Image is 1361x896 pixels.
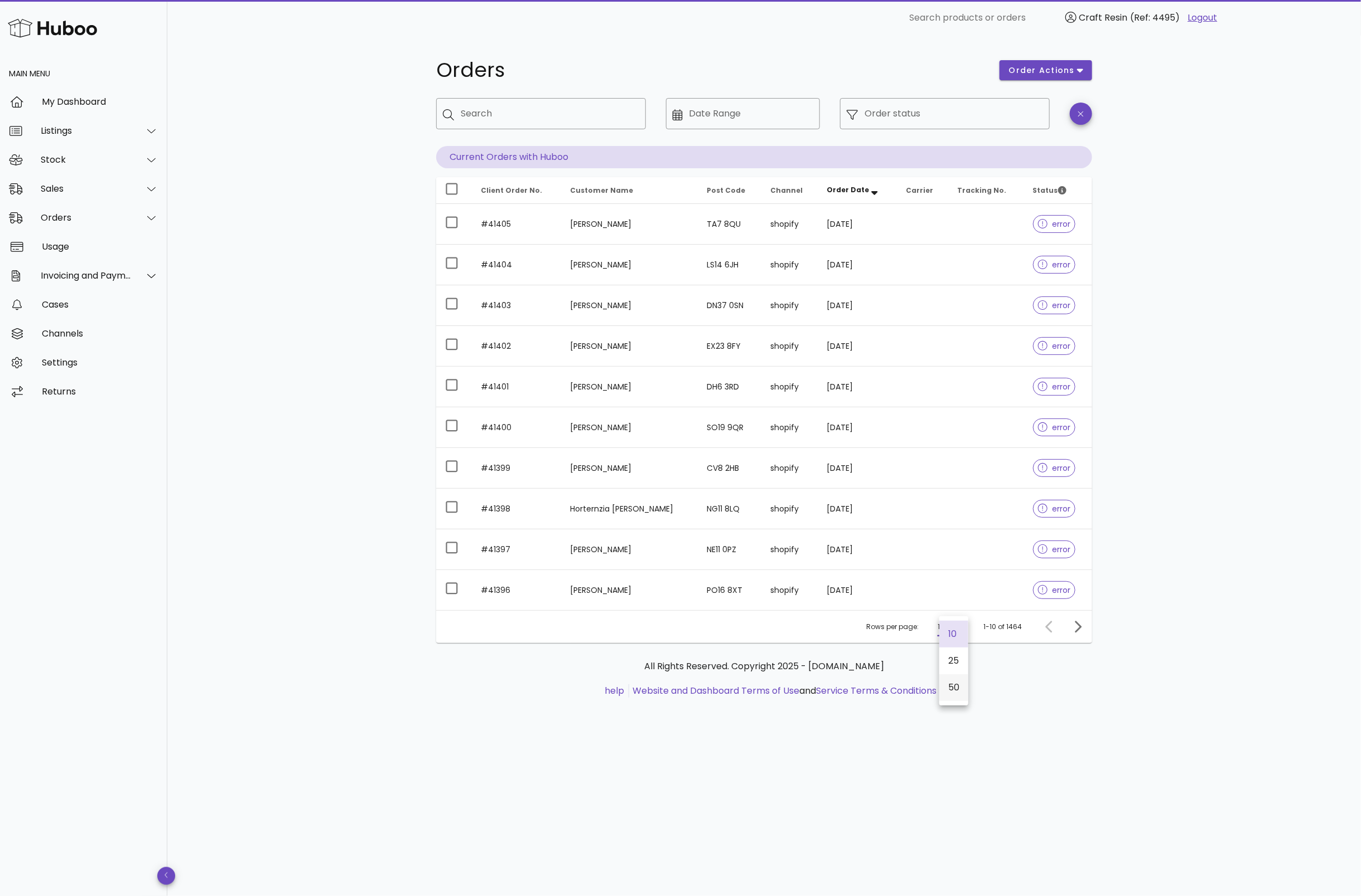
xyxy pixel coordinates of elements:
div: Returns [42,386,158,397]
div: 50 [948,682,959,693]
div: 10Rows per page: [938,618,962,636]
td: [DATE] [818,367,897,407]
a: Logout [1188,11,1218,25]
div: My Dashboard [42,96,158,107]
a: help [605,684,625,697]
td: [PERSON_NAME] [561,407,698,448]
li: and [629,684,937,698]
span: error [1038,342,1071,350]
div: Channels [42,328,158,339]
td: [DATE] [818,204,897,245]
th: Post Code [698,177,761,204]
span: Channel [770,186,803,195]
td: [PERSON_NAME] [561,326,698,367]
td: [PERSON_NAME] [561,367,698,407]
td: #41398 [472,489,561,529]
div: Listings [41,125,132,136]
td: shopify [761,529,818,570]
th: Carrier [897,177,948,204]
td: shopify [761,326,818,367]
td: shopify [761,367,818,407]
td: #41403 [472,285,561,326]
div: 1-10 of 1464 [983,622,1022,632]
button: order actions [1000,60,1092,80]
td: NE11 0PZ [698,529,761,570]
td: [DATE] [818,570,897,610]
td: [DATE] [818,489,897,529]
td: #41404 [472,245,561,285]
div: Rows per page: [866,611,962,643]
div: 10 [948,629,959,639]
img: Huboo Logo [8,16,97,40]
td: #41399 [472,448,561,489]
span: Customer Name [570,186,633,195]
span: error [1038,586,1071,594]
p: All Rights Reserved. Copyright 2025 - [DOMAIN_NAME] [445,660,1083,673]
td: #41400 [472,407,561,448]
div: Stock [41,154,132,165]
div: Settings [42,357,158,368]
th: Status [1024,177,1092,204]
div: Usage [42,241,158,252]
div: 10 [938,622,944,632]
a: Service Terms & Conditions [817,684,937,697]
td: [PERSON_NAME] [561,570,698,610]
th: Tracking No. [948,177,1024,204]
td: shopify [761,204,818,245]
th: Customer Name [561,177,698,204]
div: Sales [41,183,132,194]
td: SO19 9QR [698,407,761,448]
p: Current Orders with Huboo [436,146,1092,168]
span: error [1038,301,1071,309]
a: Website and Dashboard Terms of Use [633,684,800,697]
td: #41401 [472,367,561,407]
td: TA7 8QU [698,204,761,245]
span: error [1038,383,1071,391]
td: DN37 0SN [698,285,761,326]
td: shopify [761,407,818,448]
th: Order Date: Sorted descending. Activate to remove sorting. [818,177,897,204]
span: Post Code [707,186,745,195]
td: shopify [761,285,818,326]
td: shopify [761,570,818,610]
span: error [1038,220,1071,228]
span: error [1038,546,1071,553]
button: Next page [1068,617,1088,637]
td: [DATE] [818,407,897,448]
div: Invoicing and Payments [41,270,132,281]
td: #41396 [472,570,561,610]
span: Order Date [827,185,870,194]
span: order actions [1008,65,1075,76]
td: #41402 [472,326,561,367]
td: DH6 3RD [698,367,761,407]
td: shopify [761,448,818,489]
span: error [1038,505,1071,513]
th: Client Order No. [472,177,561,204]
td: NG11 8LQ [698,489,761,529]
span: error [1038,464,1071,472]
span: error [1038,423,1071,431]
td: [DATE] [818,529,897,570]
td: [PERSON_NAME] [561,245,698,285]
span: error [1038,261,1071,269]
td: [DATE] [818,448,897,489]
td: EX23 8FY [698,326,761,367]
td: [DATE] [818,326,897,367]
td: CV8 2HB [698,448,761,489]
th: Channel [761,177,818,204]
h1: Orders [436,60,986,80]
div: 25 [948,655,959,666]
div: Orders [41,212,132,223]
td: [PERSON_NAME] [561,448,698,489]
span: Carrier [906,186,934,195]
span: Status [1033,186,1066,195]
td: [DATE] [818,285,897,326]
span: Craft Resin [1079,11,1128,24]
td: Horternzia [PERSON_NAME] [561,489,698,529]
td: #41405 [472,204,561,245]
span: (Ref: 4495) [1131,11,1180,24]
td: shopify [761,245,818,285]
td: [DATE] [818,245,897,285]
td: [PERSON_NAME] [561,529,698,570]
td: LS14 6JH [698,245,761,285]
